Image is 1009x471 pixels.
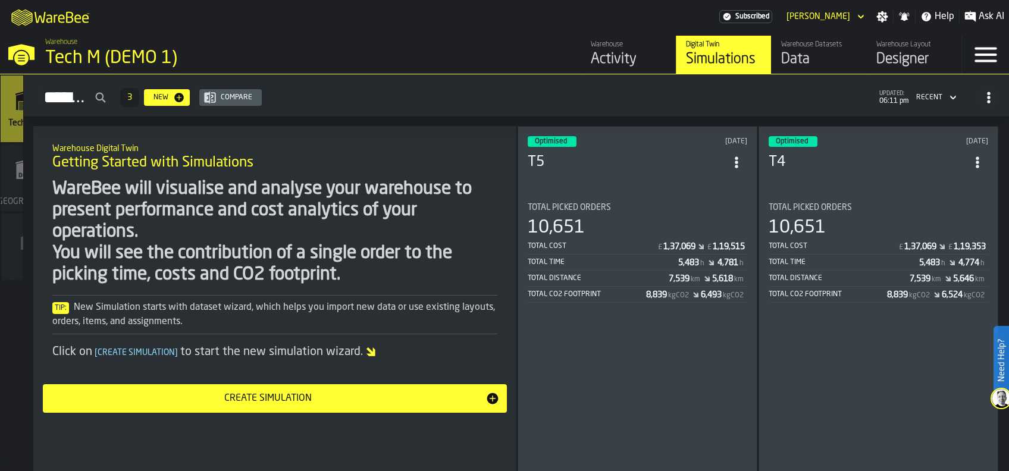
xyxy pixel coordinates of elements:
[776,138,808,145] span: Optimised
[932,275,941,284] span: km
[713,242,745,252] div: Stat Value
[52,142,497,153] h2: Sub Title
[2,213,66,282] a: link-to-/wh/new
[769,242,898,250] div: Total Cost
[50,391,485,406] div: Create Simulation
[95,348,98,357] span: [
[719,10,772,23] a: link-to-/wh/i/48b63d5b-7b01-4ac5-b36e-111296781b18/settings/billing
[1,145,67,213] a: link-to-/wh/i/16932755-72b9-4ea4-9c69-3f1f3a500823/simulations
[941,259,945,268] span: h
[663,242,695,252] div: Stat Value
[92,348,180,357] span: Create Simulation
[199,89,262,106] button: button-Compare
[52,300,497,329] div: New Simulation starts with dataset wizard, which helps you import new data or use existing layout...
[948,243,952,252] span: £
[769,136,817,147] div: status-3 2
[887,290,908,300] div: Stat Value
[769,203,988,212] div: Title
[942,290,963,300] div: Stat Value
[962,36,1009,74] label: button-toggle-Menu
[52,344,497,360] div: Click on to start the new simulation wizard.
[786,12,850,21] div: DropdownMenuValue-Abhishek Khetan
[910,274,930,284] div: Stat Value
[771,36,866,74] a: link-to-/wh/i/48b63d5b-7b01-4ac5-b36e-111296781b18/data
[45,48,366,69] div: Tech M (DEMO 1)
[686,40,762,49] div: Digital Twin
[953,274,974,284] div: Stat Value
[528,258,678,266] div: Total Time
[916,93,942,102] div: DropdownMenuValue-4
[528,203,747,212] div: Title
[954,242,986,252] div: Stat Value
[528,153,726,172] h3: T5
[995,327,1008,394] label: Need Help?
[5,118,62,137] span: Tech M (DEMO 1)
[719,10,772,23] div: Menu Subscription
[700,259,704,268] span: h
[879,97,909,105] span: 06:11 pm
[528,217,585,238] div: 10,651
[581,36,676,74] a: link-to-/wh/i/48b63d5b-7b01-4ac5-b36e-111296781b18/feed/
[678,258,699,268] div: Stat Value
[45,38,77,46] span: Warehouse
[528,203,747,303] div: stat-Total Picked Orders
[149,93,173,102] div: New
[646,290,667,300] div: Stat Value
[919,258,940,268] div: Stat Value
[964,291,985,300] span: kgCO2
[127,93,132,102] span: 3
[735,12,769,21] span: Subscribed
[528,203,611,212] span: Total Picked Orders
[591,40,666,49] div: Warehouse
[663,137,748,146] div: Updated: 26/8/2025, 1:31:17 pm Created: 8/1/2025, 5:57:55 am
[739,259,744,268] span: h
[769,217,826,238] div: 10,651
[1,76,67,145] a: link-to-/wh/i/48b63d5b-7b01-4ac5-b36e-111296781b18/simulations
[769,153,967,172] h3: T4
[43,384,507,413] button: button-Create Simulation
[916,10,959,24] label: button-toggle-Help
[115,88,144,107] div: ButtonLoadMore-Load More-Prev-First-Last
[701,290,722,300] div: Stat Value
[980,259,985,268] span: h
[717,258,738,268] div: Stat Value
[528,290,646,299] div: Total CO2 Footprint
[979,10,1004,24] span: Ask AI
[144,89,190,106] button: button-New
[175,348,178,357] span: ]
[669,274,690,284] div: Stat Value
[668,291,689,300] span: kgCO2
[911,90,959,105] div: DropdownMenuValue-4
[712,274,733,284] div: Stat Value
[591,50,666,69] div: Activity
[216,93,257,102] div: Compare
[43,136,507,178] div: title-Getting Started with Simulations
[866,36,961,74] a: link-to-/wh/i/48b63d5b-7b01-4ac5-b36e-111296781b18/designer
[876,40,952,49] div: Warehouse Layout
[528,242,657,250] div: Total Cost
[975,275,985,284] span: km
[535,138,567,145] span: Optimised
[904,137,989,146] div: Updated: 13/6/2025, 3:20:59 pm Created: 3/1/2025, 6:38:36 am
[52,302,69,314] span: Tip:
[52,178,497,285] div: WareBee will visualise and analyse your warehouse to present performance and cost analytics of yo...
[769,203,852,212] span: Total Picked Orders
[24,74,1009,117] h2: button-Simulations
[782,10,867,24] div: DropdownMenuValue-Abhishek Khetan
[960,10,1009,24] label: button-toggle-Ask AI
[904,242,936,252] div: Stat Value
[769,203,988,303] div: stat-Total Picked Orders
[658,243,662,252] span: £
[734,275,744,284] span: km
[769,274,910,282] div: Total Distance
[686,50,762,69] div: Simulations
[676,36,771,74] a: link-to-/wh/i/48b63d5b-7b01-4ac5-b36e-111296781b18/simulations
[723,291,744,300] span: kgCO2
[691,275,700,284] span: km
[909,291,930,300] span: kgCO2
[872,11,893,23] label: button-toggle-Settings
